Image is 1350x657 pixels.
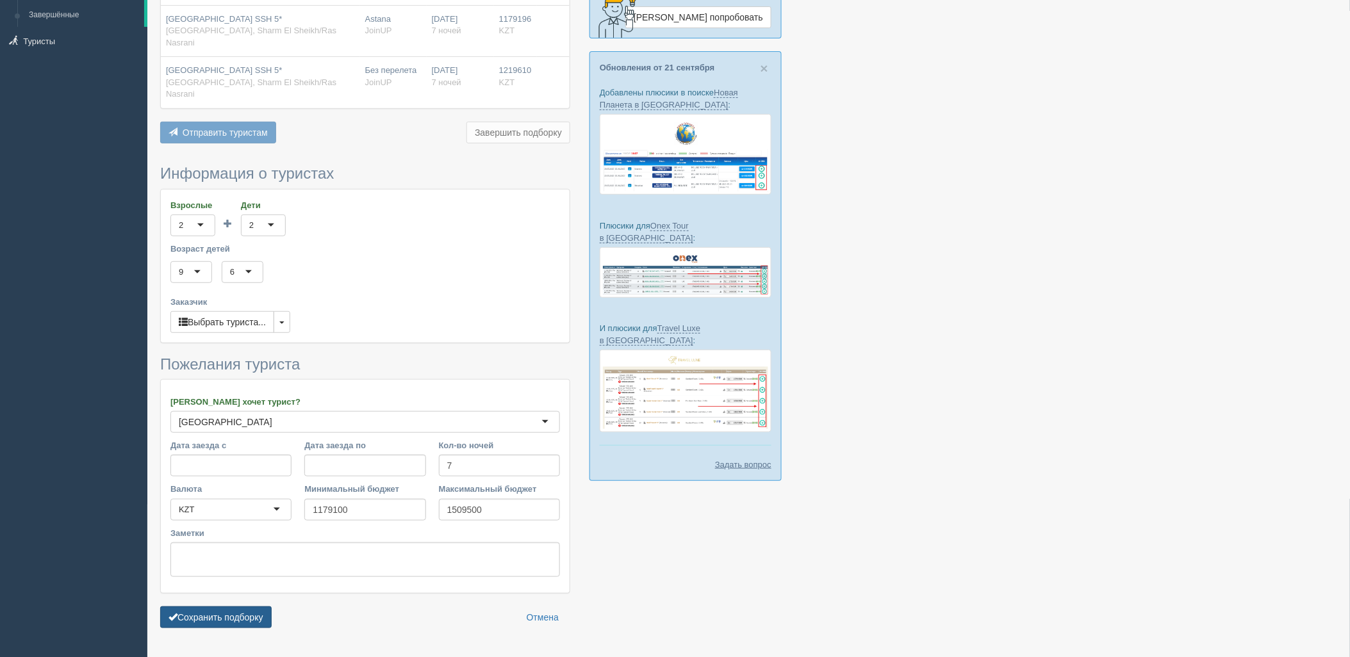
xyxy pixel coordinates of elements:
span: [GEOGRAPHIC_DATA] SSH 5* [166,65,283,75]
a: Задать вопрос [715,458,771,471]
button: Завершить подборку [466,122,570,143]
div: [GEOGRAPHIC_DATA] [179,416,272,428]
h3: Информация о туристах [160,165,570,182]
p: И плюсики для : [600,322,771,346]
input: 7-10 или 7,10,14 [439,455,560,476]
div: 9 [179,266,183,279]
label: Кол-во ночей [439,439,560,451]
img: onex-tour-proposal-crm-for-travel-agency.png [600,247,771,298]
p: Добавлены плюсики в поиске : [600,86,771,111]
a: Завершённые [23,4,144,27]
span: 1219610 [499,65,532,75]
span: KZT [499,77,515,87]
span: 1179196 [499,14,532,24]
label: [PERSON_NAME] хочет турист? [170,396,560,408]
label: Возраст детей [170,243,560,255]
span: [GEOGRAPHIC_DATA], Sharm El Sheikh/Ras Nasrani [166,26,336,47]
button: Отправить туристам [160,122,276,143]
label: Валюта [170,483,292,495]
div: [DATE] [432,13,489,37]
a: Travel Luxe в [GEOGRAPHIC_DATA] [600,323,700,346]
button: Сохранить подборку [160,606,272,628]
div: KZT [179,503,195,516]
div: 2 [179,219,183,232]
a: Обновления от 21 сентября [600,63,714,72]
label: Взрослые [170,199,215,211]
span: KZT [499,26,515,35]
div: 2 [249,219,254,232]
span: JoinUP [365,77,392,87]
img: new-planet-%D0%BF%D1%96%D0%B4%D0%B1%D1%96%D1%80%D0%BA%D0%B0-%D1%81%D1%80%D0%BC-%D0%B4%D0%BB%D1%8F... [600,114,771,195]
span: JoinUP [365,26,392,35]
div: 6 [230,266,235,279]
button: Выбрать туриста... [170,311,274,333]
span: [GEOGRAPHIC_DATA] SSH 5* [166,14,283,24]
label: Заметки [170,527,560,539]
p: Плюсики для : [600,220,771,244]
span: Отправить туристам [183,127,268,138]
label: Заказчик [170,296,560,308]
span: 7 ночей [432,26,461,35]
a: Новая Планета в [GEOGRAPHIC_DATA] [600,88,738,110]
img: travel-luxe-%D0%BF%D0%BE%D0%B4%D0%B1%D0%BE%D1%80%D0%BA%D0%B0-%D1%81%D1%80%D0%BC-%D0%B4%D0%BB%D1%8... [600,350,771,432]
label: Дата заезда с [170,439,292,451]
label: Максимальный бюджет [439,483,560,495]
span: Пожелания туриста [160,355,300,373]
span: × [761,61,768,76]
span: [GEOGRAPHIC_DATA], Sharm El Sheikh/Ras Nasrani [166,77,336,99]
span: 7 ночей [432,77,461,87]
a: [PERSON_NAME] попробовать [625,6,771,28]
div: Без перелета [365,65,422,88]
label: Дети [241,199,286,211]
a: Onex Tour в [GEOGRAPHIC_DATA] [600,221,693,243]
div: [DATE] [432,65,489,88]
label: Дата заезда по [304,439,425,451]
label: Минимальный бюджет [304,483,425,495]
a: Отмена [518,606,567,628]
button: Close [761,61,768,75]
div: Astana [365,13,422,37]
